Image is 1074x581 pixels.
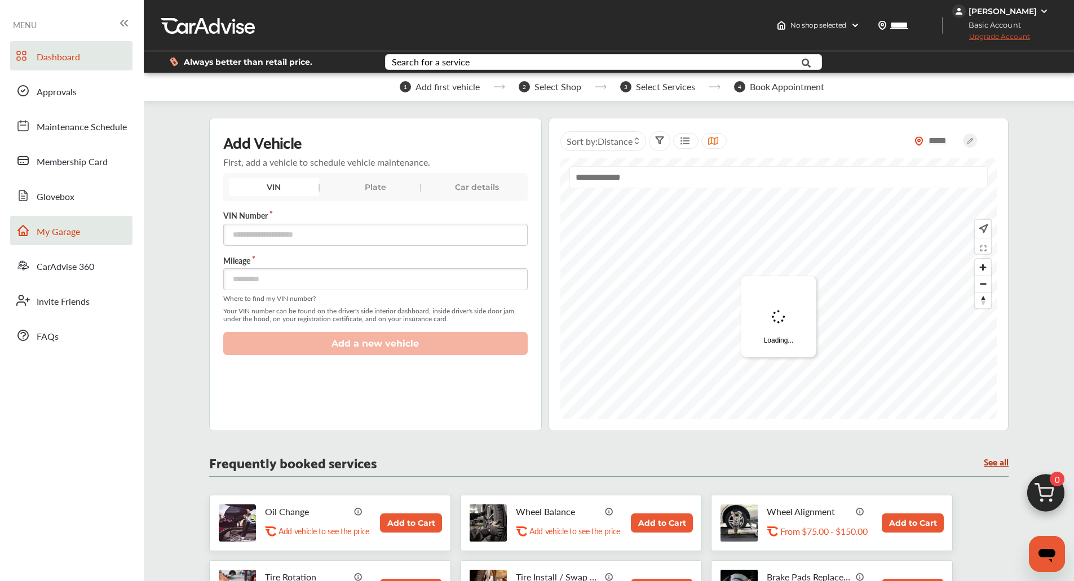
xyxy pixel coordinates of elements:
button: Add to Cart [631,513,693,533]
span: MENU [13,20,37,29]
p: Wheel Alignment [767,506,851,517]
span: Sort by : [567,135,633,148]
span: Approvals [37,85,77,100]
a: See all [984,456,1009,466]
img: stepper-arrow.e24c07c6.svg [709,85,721,89]
label: VIN Number [223,210,528,221]
label: Mileage [223,255,528,266]
img: info_icon_vector.svg [605,507,614,516]
p: Frequently booked services [209,456,377,467]
img: header-down-arrow.9dd2ce7d.svg [851,21,860,30]
img: tire-wheel-balance-thumb.jpg [470,504,507,542]
img: info_icon_vector.svg [856,572,865,581]
button: Zoom out [975,276,991,292]
img: location_vector_orange.38f05af8.svg [914,136,923,146]
div: Loading... [741,276,816,357]
img: dollor_label_vector.a70140d1.svg [170,57,178,66]
div: Plate [330,178,421,196]
img: jVpblrzwTbfkPYzPPzSLxeg0AAAAASUVORK5CYII= [952,5,966,18]
span: Reset bearing to north [975,292,991,308]
p: From $75.00 - $150.00 [780,526,867,536]
p: First, add a vehicle to schedule vehicle maintenance. [223,156,430,168]
span: Invite Friends [37,295,90,309]
a: Glovebox [10,181,132,210]
a: Invite Friends [10,286,132,315]
span: FAQs [37,330,59,344]
span: Always better than retail price. [184,58,312,66]
span: 4 [734,81,745,92]
canvas: Map [560,158,997,419]
img: recenter.ce011a49.svg [976,223,988,235]
a: My Garage [10,216,132,245]
p: Add vehicle to see the price [529,526,620,536]
img: wheel-alignment-thumb.jpg [721,504,758,542]
img: info_icon_vector.svg [354,507,363,516]
div: [PERSON_NAME] [969,6,1037,16]
img: header-divider.bc55588e.svg [942,17,943,34]
img: info_icon_vector.svg [354,572,363,581]
span: Maintenance Schedule [37,120,127,135]
span: Basic Account [953,19,1029,31]
p: Add Vehicle [223,132,302,151]
img: stepper-arrow.e24c07c6.svg [595,85,607,89]
a: Approvals [10,76,132,105]
span: Book Appointment [750,82,824,92]
a: Maintenance Schedule [10,111,132,140]
span: Dashboard [37,50,80,65]
span: Select Services [636,82,695,92]
button: Add to Cart [380,513,442,533]
span: My Garage [37,225,80,240]
p: Add vehicle to see the price [279,526,369,536]
a: FAQs [10,321,132,350]
img: oil-change-thumb.jpg [219,504,256,542]
span: 1 [400,81,411,92]
span: Upgrade Account [952,32,1030,46]
img: location_vector.a44bc228.svg [878,21,887,30]
a: Membership Card [10,146,132,175]
span: Distance [598,135,633,148]
iframe: Button to launch messaging window [1029,536,1065,572]
button: Zoom in [975,259,991,276]
img: info_icon_vector.svg [605,572,614,581]
img: info_icon_vector.svg [856,507,865,516]
span: Glovebox [37,190,74,205]
img: stepper-arrow.e24c07c6.svg [493,85,505,89]
p: Oil Change [265,506,350,517]
div: VIN [229,178,319,196]
div: Search for a service [392,57,470,66]
img: cart_icon.3d0951e8.svg [1019,469,1073,523]
span: 2 [519,81,530,92]
span: Your VIN number can be found on the driver's side interior dashboard, inside driver's side door j... [223,307,528,323]
button: Reset bearing to north [975,292,991,308]
span: No shop selected [790,21,846,30]
a: Dashboard [10,41,132,70]
div: Car details [432,178,522,196]
span: CarAdvise 360 [37,260,94,274]
button: Add to Cart [882,513,944,533]
span: 0 [1050,472,1064,486]
img: header-home-logo.8d720a4f.svg [777,21,786,30]
span: Add first vehicle [416,82,480,92]
a: CarAdvise 360 [10,251,132,280]
img: WGsFRI8htEPBVLJbROoPRyZpYNWhNONpIPPETTm6eUC0GeLEiAAAAAElFTkSuQmCC [1040,7,1049,16]
span: Membership Card [37,155,108,170]
span: 3 [620,81,631,92]
span: Where to find my VIN number? [223,295,528,303]
span: Select Shop [534,82,581,92]
p: Wheel Balance [516,506,600,517]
